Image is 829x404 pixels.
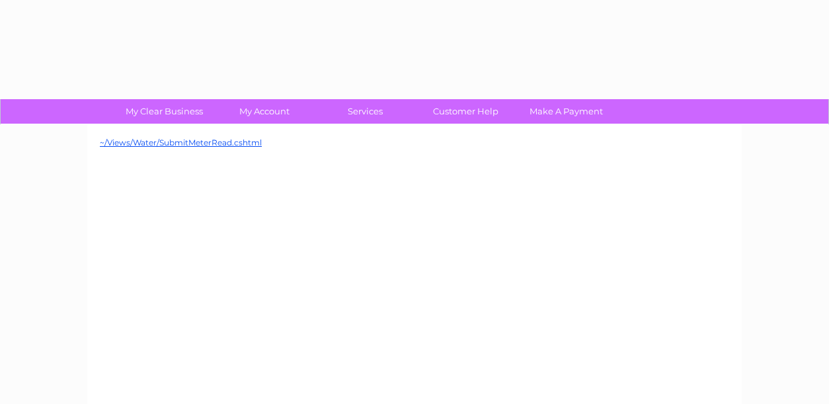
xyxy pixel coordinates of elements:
[512,99,621,124] a: Make A Payment
[100,138,262,147] a: ~/Views/Water/SubmitMeterRead.cshtml
[311,99,420,124] a: Services
[210,99,319,124] a: My Account
[411,99,520,124] a: Customer Help
[110,99,219,124] a: My Clear Business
